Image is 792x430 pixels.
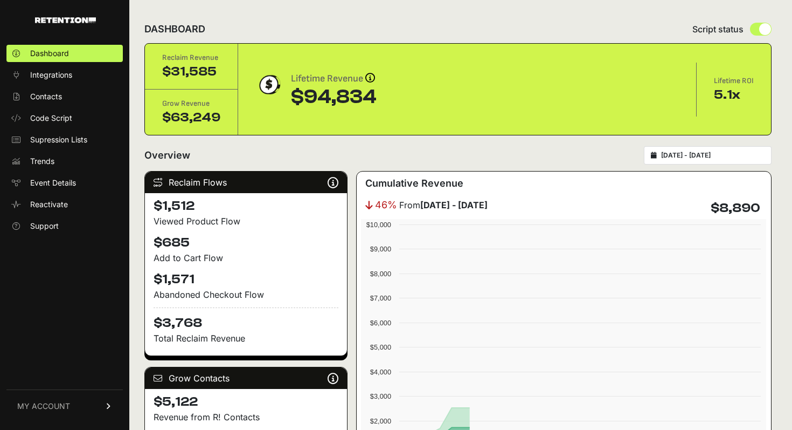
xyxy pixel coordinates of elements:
span: Event Details [30,178,76,188]
span: Reactivate [30,199,68,210]
div: 5.1x [714,86,754,104]
h3: Cumulative Revenue [365,176,463,191]
div: Reclaim Revenue [162,52,220,63]
span: Script status [692,23,744,36]
div: Grow Contacts [145,367,347,389]
strong: [DATE] - [DATE] [420,200,488,210]
h4: $3,768 [154,308,338,332]
text: $6,000 [370,319,391,327]
text: $3,000 [370,392,391,400]
a: Integrations [6,66,123,84]
span: Contacts [30,91,62,102]
a: Event Details [6,174,123,192]
a: Dashboard [6,45,123,62]
h4: $5,122 [154,393,338,411]
a: MY ACCOUNT [6,390,123,422]
span: Trends [30,156,54,167]
p: Revenue from R! Contacts [154,411,338,424]
div: Viewed Product Flow [154,215,338,228]
text: $5,000 [370,343,391,351]
div: Lifetime Revenue [291,71,377,86]
div: Abandoned Checkout Flow [154,288,338,301]
a: Trends [6,153,123,170]
a: Supression Lists [6,131,123,148]
h4: $8,890 [711,200,760,217]
div: Grow Revenue [162,98,220,109]
a: Reactivate [6,196,123,213]
span: Dashboard [30,48,69,59]
span: Code Script [30,113,72,124]
a: Code Script [6,110,123,127]
h4: $1,571 [154,271,338,288]
div: Reclaim Flows [145,172,347,193]
span: From [399,199,488,211]
h2: Overview [144,148,190,163]
h4: $685 [154,234,338,251]
h4: $1,512 [154,197,338,215]
img: dollar-coin-05c43ed7efb7bc0c12610022525b4bbbb207c7efeef5aecc26f025e68dcafac9.png [255,71,282,98]
div: $31,585 [162,63,220,80]
span: MY ACCOUNT [17,401,70,412]
div: $63,249 [162,109,220,126]
text: $9,000 [370,245,391,253]
text: $8,000 [370,270,391,278]
span: 46% [375,197,397,213]
span: Supression Lists [30,134,87,145]
text: $2,000 [370,417,391,425]
text: $7,000 [370,294,391,302]
span: Integrations [30,70,72,80]
text: $4,000 [370,368,391,376]
a: Support [6,217,123,235]
div: Add to Cart Flow [154,251,338,264]
span: Support [30,221,59,231]
text: $10,000 [366,221,391,229]
div: Lifetime ROI [714,76,754,86]
img: Retention.com [35,17,96,23]
div: $94,834 [291,86,377,108]
p: Total Reclaim Revenue [154,332,338,345]
a: Contacts [6,88,123,105]
h2: DASHBOARD [144,22,205,37]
